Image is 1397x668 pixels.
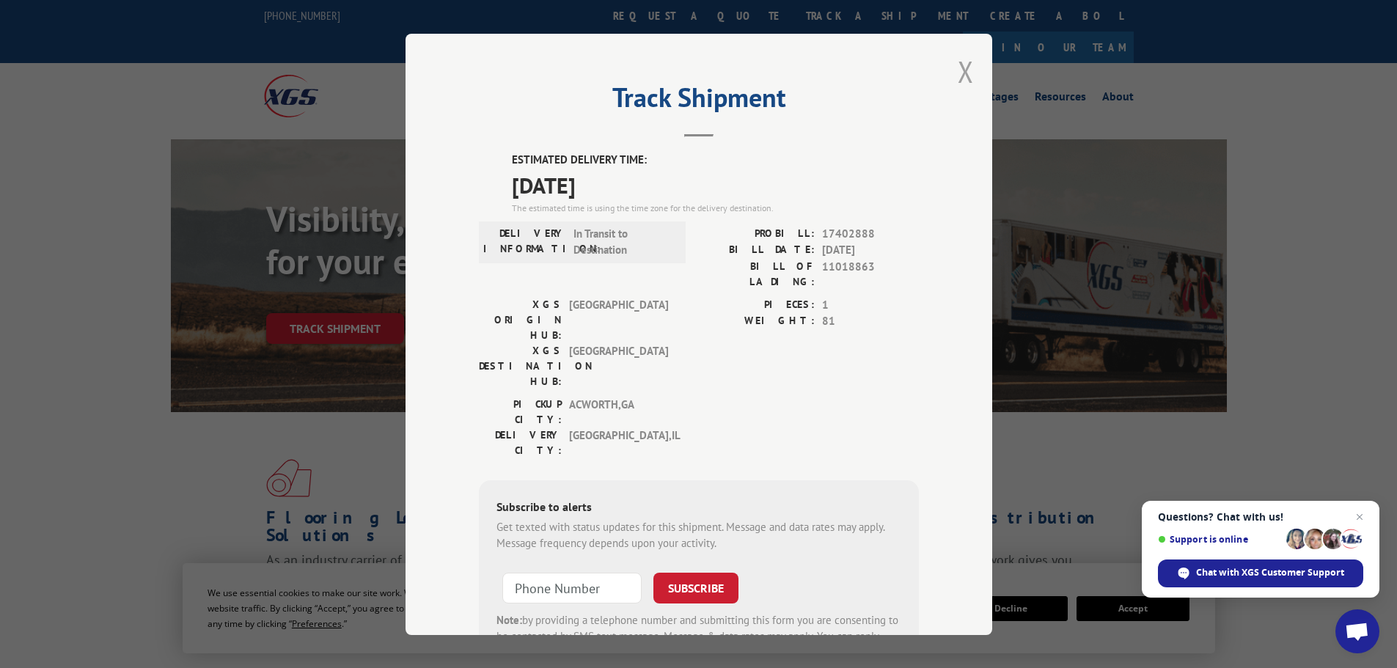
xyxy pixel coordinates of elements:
div: Subscribe to alerts [496,497,901,518]
span: Close chat [1351,508,1368,526]
span: Support is online [1158,534,1281,545]
span: In Transit to Destination [573,225,672,258]
label: WEIGHT: [699,313,815,330]
span: [DATE] [512,168,919,201]
label: ESTIMATED DELIVERY TIME: [512,152,919,169]
span: [GEOGRAPHIC_DATA] [569,296,668,342]
span: [GEOGRAPHIC_DATA] [569,342,668,389]
span: 81 [822,313,919,330]
div: Chat with XGS Customer Support [1158,559,1363,587]
label: XGS DESTINATION HUB: [479,342,562,389]
label: PROBILL: [699,225,815,242]
span: [DATE] [822,242,919,259]
label: BILL OF LADING: [699,258,815,289]
label: PICKUP CITY: [479,396,562,427]
label: PIECES: [699,296,815,313]
label: DELIVERY CITY: [479,427,562,458]
div: The estimated time is using the time zone for the delivery destination. [512,201,919,214]
strong: Note: [496,612,522,626]
span: Chat with XGS Customer Support [1196,566,1344,579]
span: 11018863 [822,258,919,289]
div: by providing a telephone number and submitting this form you are consenting to be contacted by SM... [496,612,901,661]
span: 17402888 [822,225,919,242]
span: Questions? Chat with us! [1158,511,1363,523]
span: 1 [822,296,919,313]
label: BILL DATE: [699,242,815,259]
input: Phone Number [502,572,642,603]
button: SUBSCRIBE [653,572,738,603]
label: XGS ORIGIN HUB: [479,296,562,342]
label: DELIVERY INFORMATION: [483,225,566,258]
span: [GEOGRAPHIC_DATA] , IL [569,427,668,458]
div: Open chat [1335,609,1379,653]
button: Close modal [958,52,974,91]
div: Get texted with status updates for this shipment. Message and data rates may apply. Message frequ... [496,518,901,551]
span: ACWORTH , GA [569,396,668,427]
h2: Track Shipment [479,87,919,115]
